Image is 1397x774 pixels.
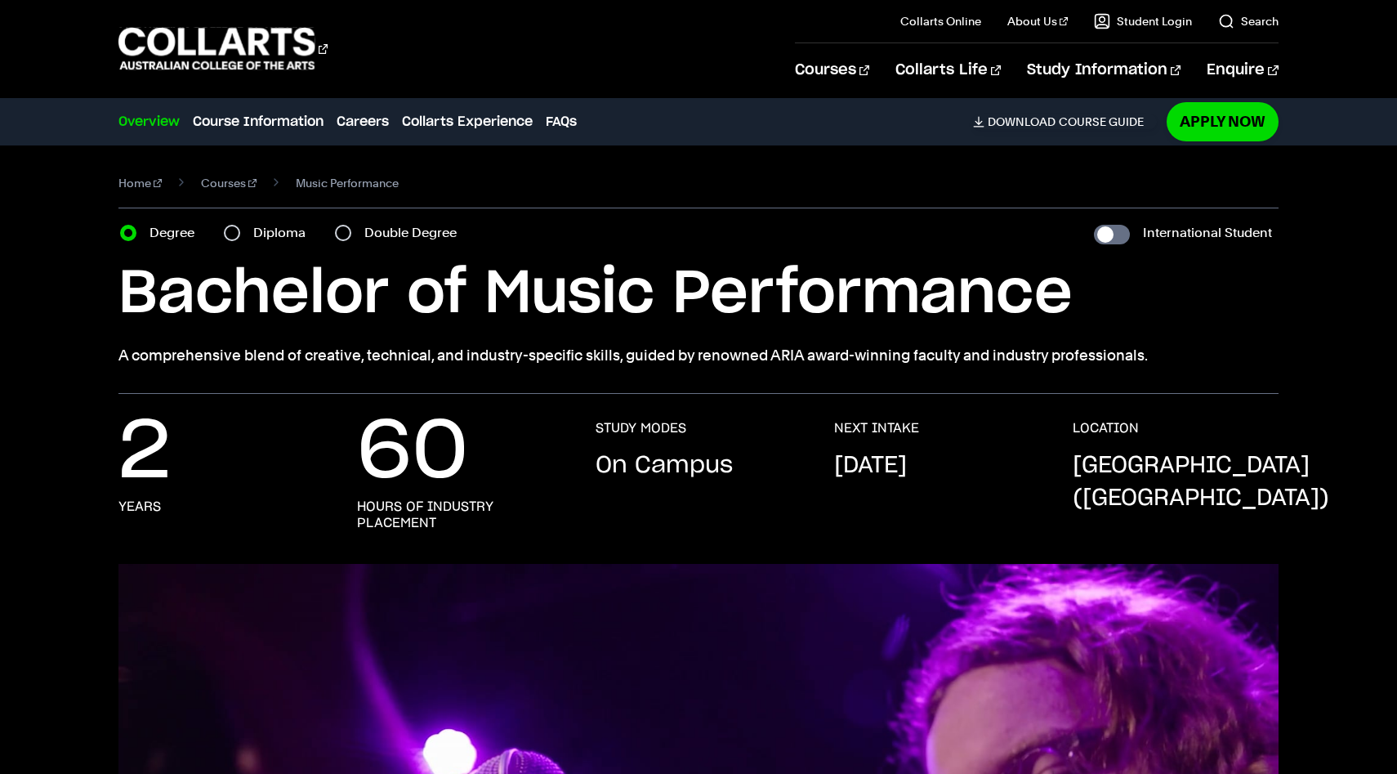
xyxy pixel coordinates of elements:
[1207,43,1278,97] a: Enquire
[118,344,1278,367] p: A comprehensive blend of creative, technical, and industry-specific skills, guided by renowned AR...
[1094,13,1192,29] a: Student Login
[1143,221,1272,244] label: International Student
[402,112,533,132] a: Collarts Experience
[900,13,981,29] a: Collarts Online
[150,221,204,244] label: Degree
[193,112,324,132] a: Course Information
[337,112,389,132] a: Careers
[1007,13,1068,29] a: About Us
[834,420,919,436] h3: NEXT INTAKE
[1073,450,1329,515] p: [GEOGRAPHIC_DATA] ([GEOGRAPHIC_DATA])
[118,499,161,515] h3: years
[596,420,686,436] h3: STUDY MODES
[296,172,399,195] span: Music Performance
[1027,43,1181,97] a: Study Information
[1218,13,1279,29] a: Search
[973,114,1157,129] a: DownloadCourse Guide
[364,221,466,244] label: Double Degree
[546,112,577,132] a: FAQs
[118,112,180,132] a: Overview
[118,172,162,195] a: Home
[118,257,1278,331] h1: Bachelor of Music Performance
[834,450,907,482] p: [DATE]
[357,420,468,485] p: 60
[988,114,1056,129] span: Download
[253,221,315,244] label: Diploma
[118,420,171,485] p: 2
[895,43,1001,97] a: Collarts Life
[795,43,869,97] a: Courses
[201,172,257,195] a: Courses
[596,450,733,482] p: On Campus
[357,499,563,531] h3: hours of industry placement
[1073,420,1139,436] h3: LOCATION
[1167,102,1279,141] a: Apply Now
[118,25,328,72] div: Go to homepage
